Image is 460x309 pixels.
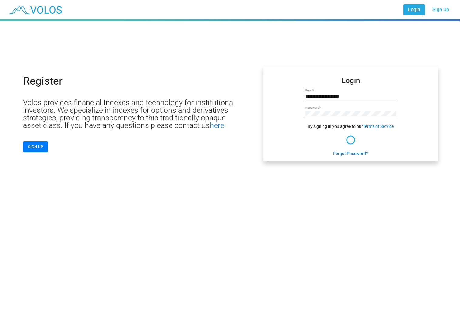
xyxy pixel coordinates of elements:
[23,99,242,129] p: Volos provides financial Indexes and technology for institutional investors. We specialize in ind...
[333,151,368,157] a: Forgot Password?
[28,145,43,149] span: SIGN UP
[403,4,425,15] a: Login
[23,141,48,152] button: SIGN UP
[363,123,394,129] a: Terms of Service
[210,121,224,130] a: here
[342,78,360,84] mat-card-title: Login
[305,123,396,129] div: By signing in you agree to our
[5,2,65,17] img: blue_transparent.png
[408,7,420,12] span: Login
[428,4,454,15] a: Sign Up
[432,7,449,12] span: Sign Up
[23,76,63,86] p: Register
